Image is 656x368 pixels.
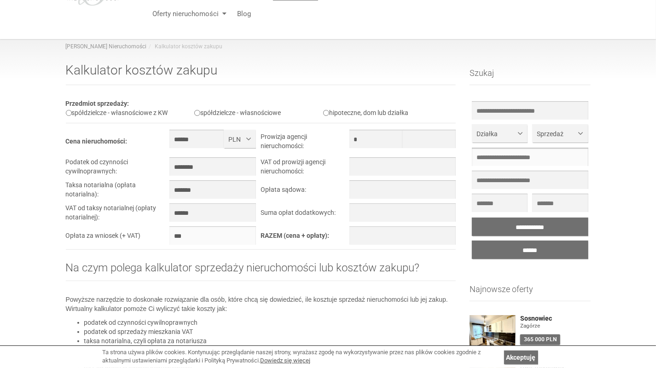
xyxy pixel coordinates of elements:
a: Sosnowiec [520,315,591,322]
a: [PERSON_NAME] Nieruchomości [66,43,147,50]
button: Działka [472,124,528,143]
td: Opłata sądowa: [261,180,349,203]
h2: Na czym polega kalkulator sprzedaży nieruchomości lub kosztów zakupu? [66,262,456,281]
div: 365 000 PLN [520,334,560,345]
button: Sprzedaż [532,124,588,143]
label: hipoteczne, dom lub działka [323,109,408,116]
p: Powyższe narzędzie to doskonałe rozwiązanie dla osób, które chcą się dowiedzieć, ile kosztuje spr... [66,295,456,313]
td: Opłata za wniosek (+ VAT) [66,226,170,249]
a: Oferty nieruchomości [145,5,230,23]
label: spółdzielcze - własnościowe z KW [66,109,168,116]
li: Kalkulator kosztów zakupu [147,43,223,51]
li: podatek od czynności cywilnoprawnych [84,318,456,327]
label: spółdzielcze - własnościowe [194,109,281,116]
li: taksa notarialna, czyli opłata za notariusza [84,336,456,345]
td: Podatek od czynności cywilnoprawnych: [66,157,170,180]
a: Dowiedz się więcej [261,357,311,364]
b: RAZEM (cena + opłaty): [261,232,329,239]
button: PLN [224,130,256,148]
td: Suma opłat dodatkowych: [261,203,349,226]
input: spółdzielcze - własnościowe [194,110,200,116]
h3: Szukaj [470,69,591,85]
li: podatek od sprzedaży mieszkania VAT [84,327,456,336]
figure: Zagórze [520,322,591,330]
span: PLN [228,135,244,144]
div: Ta strona używa plików cookies. Kontynuując przeglądanie naszej strony, wyrażasz zgodę na wykorzy... [103,348,499,365]
h3: Najnowsze oferty [470,285,591,301]
span: Działka [476,129,516,138]
a: Blog [230,5,251,23]
td: Taksa notarialna (opłata notarialna): [66,180,170,203]
td: Prowizja agencji nieruchomości: [261,130,349,157]
input: spółdzielcze - własnościowe z KW [66,110,72,116]
b: Cena nieruchomości: [66,138,128,145]
td: VAT od prowizji agencji nieruchomości: [261,157,349,180]
b: Przedmiot sprzedaży: [66,100,129,107]
span: Sprzedaż [537,129,576,138]
input: hipoteczne, dom lub działka [323,110,329,116]
a: Akceptuję [504,351,538,364]
h1: Kalkulator kosztów zakupu [66,63,456,85]
td: VAT od taksy notarialnej (opłaty notarialnej): [66,203,170,226]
